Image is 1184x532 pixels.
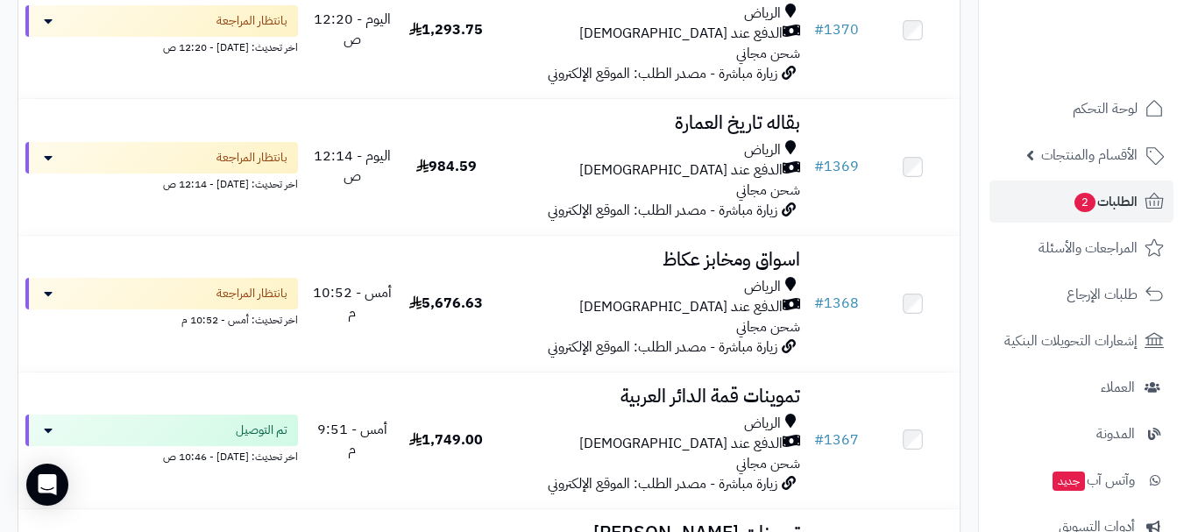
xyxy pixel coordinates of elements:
[216,285,287,302] span: بانتظار المراجعة
[416,156,477,177] span: 984.59
[579,160,783,181] span: الدفع عند [DEMOGRAPHIC_DATA]
[216,12,287,30] span: بانتظار المراجعة
[500,387,800,407] h3: تموينات قمة الدائر العربية
[548,337,777,358] span: زيارة مباشرة - مصدر الطلب: الموقع الإلكتروني
[313,282,392,323] span: أمس - 10:52 م
[814,293,859,314] a: #1368
[1051,468,1135,493] span: وآتس آب
[814,156,859,177] a: #1369
[25,446,298,465] div: اخر تحديث: [DATE] - 10:46 ص
[1041,143,1138,167] span: الأقسام والمنتجات
[814,429,859,450] a: #1367
[500,113,800,133] h3: بقاله تاريخ العمارة
[1039,236,1138,260] span: المراجعات والأسئلة
[236,422,287,439] span: تم التوصيل
[814,293,824,314] span: #
[1096,422,1135,446] span: المدونة
[25,37,298,55] div: اخر تحديث: [DATE] - 12:20 ص
[989,459,1173,501] a: وآتس آبجديد
[736,180,800,201] span: شحن مجاني
[25,309,298,328] div: اخر تحديث: أمس - 10:52 م
[579,434,783,454] span: الدفع عند [DEMOGRAPHIC_DATA]
[1101,375,1135,400] span: العملاء
[736,316,800,337] span: شحن مجاني
[579,24,783,44] span: الدفع عند [DEMOGRAPHIC_DATA]
[814,156,824,177] span: #
[216,149,287,167] span: بانتظار المراجعة
[409,429,483,450] span: 1,749.00
[1053,472,1085,491] span: جديد
[314,145,391,187] span: اليوم - 12:14 ص
[409,19,483,40] span: 1,293.75
[989,88,1173,130] a: لوحة التحكم
[314,9,391,50] span: اليوم - 12:20 ص
[26,464,68,506] div: Open Intercom Messenger
[1073,189,1138,214] span: الطلبات
[548,473,777,494] span: زيارة مباشرة - مصدر الطلب: الموقع الإلكتروني
[989,273,1173,316] a: طلبات الإرجاع
[989,320,1173,362] a: إشعارات التحويلات البنكية
[989,413,1173,455] a: المدونة
[989,227,1173,269] a: المراجعات والأسئلة
[409,293,483,314] span: 5,676.63
[317,419,387,460] span: أمس - 9:51 م
[744,4,781,24] span: الرياض
[1067,282,1138,307] span: طلبات الإرجاع
[1074,193,1095,212] span: 2
[1073,96,1138,121] span: لوحة التحكم
[1004,329,1138,353] span: إشعارات التحويلات البنكية
[744,414,781,434] span: الرياض
[814,429,824,450] span: #
[548,63,777,84] span: زيارة مباشرة - مصدر الطلب: الموقع الإلكتروني
[548,200,777,221] span: زيارة مباشرة - مصدر الطلب: الموقع الإلكتروني
[736,43,800,64] span: شحن مجاني
[25,174,298,192] div: اخر تحديث: [DATE] - 12:14 ص
[744,277,781,297] span: الرياض
[744,140,781,160] span: الرياض
[989,366,1173,408] a: العملاء
[814,19,824,40] span: #
[989,181,1173,223] a: الطلبات2
[814,19,859,40] a: #1370
[579,297,783,317] span: الدفع عند [DEMOGRAPHIC_DATA]
[736,453,800,474] span: شحن مجاني
[500,250,800,270] h3: اسواق ومخابز عكاظ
